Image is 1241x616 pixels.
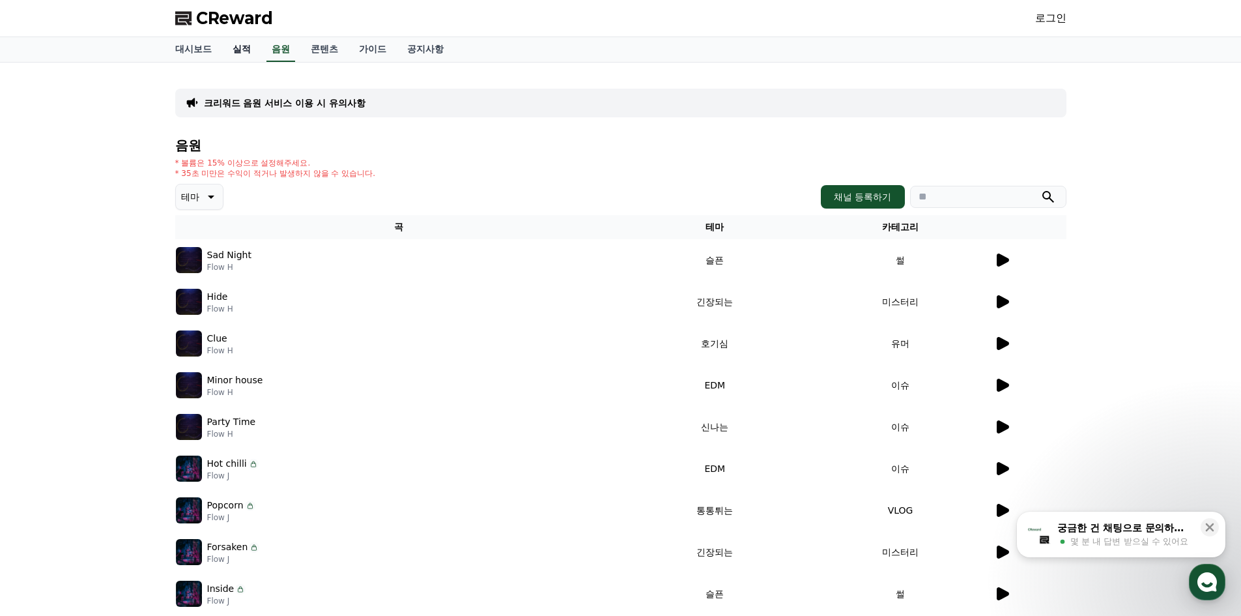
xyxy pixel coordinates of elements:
[207,387,263,398] p: Flow H
[175,215,622,239] th: 곡
[176,539,202,565] img: music
[86,413,168,446] a: 대화
[207,415,256,429] p: Party Time
[41,433,49,443] span: 홈
[622,531,808,573] td: 긴장되는
[207,332,227,345] p: Clue
[207,554,260,565] p: Flow J
[119,433,135,444] span: 대화
[207,345,233,356] p: Flow H
[222,37,261,62] a: 실적
[181,188,199,206] p: 테마
[176,581,202,607] img: music
[207,290,228,304] p: Hide
[622,490,808,531] td: 통통튀는
[207,248,251,262] p: Sad Night
[622,239,808,281] td: 슬픈
[201,433,217,443] span: 설정
[175,168,376,179] p: * 35초 미만은 수익이 적거나 발생하지 않을 수 있습니다.
[175,184,223,210] button: 테마
[176,456,202,482] img: music
[176,289,202,315] img: music
[175,158,376,168] p: * 볼륨은 15% 이상으로 설정해주세요.
[207,429,256,439] p: Flow H
[207,499,244,512] p: Popcorn
[622,323,808,364] td: 호기심
[808,490,993,531] td: VLOG
[176,330,202,357] img: music
[204,96,365,110] a: 크리워드 음원 서비스 이용 시 유의사항
[207,471,259,481] p: Flow J
[300,37,349,62] a: 콘텐츠
[808,364,993,406] td: 이슈
[622,406,808,448] td: 신나는
[175,8,273,29] a: CReward
[808,448,993,490] td: 이슈
[207,512,255,523] p: Flow J
[622,364,808,406] td: EDM
[175,138,1066,153] h4: 음원
[176,372,202,398] img: music
[808,239,993,281] td: 썰
[207,304,233,314] p: Flow H
[207,374,263,387] p: Minor house
[808,281,993,323] td: 미스터리
[622,281,808,323] td: 긴장되는
[207,457,247,471] p: Hot chilli
[4,413,86,446] a: 홈
[808,573,993,615] td: 썰
[808,531,993,573] td: 미스터리
[397,37,454,62] a: 공지사항
[168,413,250,446] a: 설정
[176,247,202,273] img: music
[808,406,993,448] td: 이슈
[622,215,808,239] th: 테마
[622,448,808,490] td: EDM
[165,37,222,62] a: 대시보드
[196,8,273,29] span: CReward
[622,573,808,615] td: 슬픈
[207,262,251,272] p: Flow H
[207,596,246,606] p: Flow J
[176,497,202,523] img: music
[207,540,248,554] p: Forsaken
[176,414,202,440] img: music
[349,37,397,62] a: 가이드
[808,323,993,364] td: 유머
[207,582,235,596] p: Inside
[808,215,993,239] th: 카테고리
[1035,10,1066,26] a: 로그인
[266,37,295,62] a: 음원
[821,185,904,209] button: 채널 등록하기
